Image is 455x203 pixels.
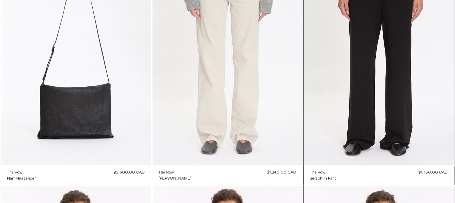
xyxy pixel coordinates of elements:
a: The Row [7,170,36,176]
div: [PERSON_NAME] [159,176,192,182]
a: Nan Messenger [7,176,36,182]
div: The Row [159,170,174,176]
div: The Row [310,170,326,176]
div: Seraphim Pant [310,176,336,182]
div: The Row [7,170,23,176]
div: Nan Messenger [7,176,36,182]
div: $1,750.00 CAD [419,170,448,176]
div: $3,600.00 CAD [114,170,145,176]
a: Seraphim Pant [310,176,336,182]
a: The Row [159,170,192,176]
a: [PERSON_NAME] [159,176,192,182]
a: The Row [310,170,336,176]
div: $1,340.00 CAD [267,170,297,176]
